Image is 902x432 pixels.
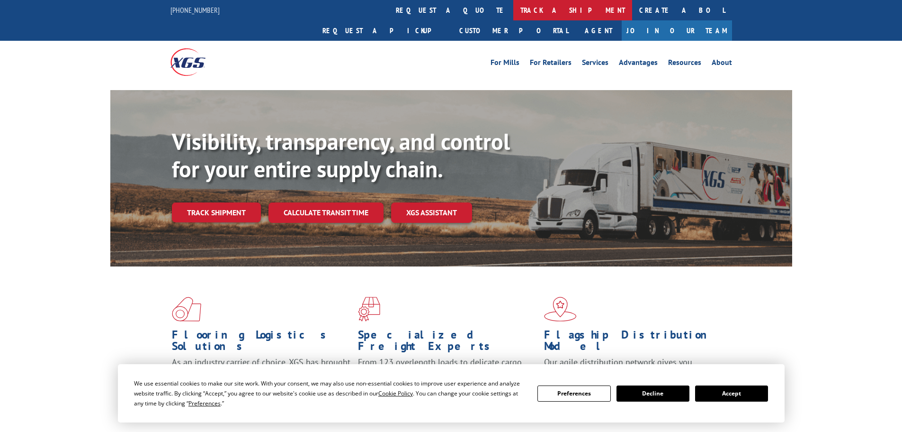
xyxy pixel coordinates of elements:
img: xgs-icon-focused-on-flooring-red [358,297,380,322]
h1: Flooring Logistics Solutions [172,329,351,357]
a: For Mills [491,59,519,69]
button: Accept [695,386,768,402]
a: About [712,59,732,69]
b: Visibility, transparency, and control for your entire supply chain. [172,127,510,184]
button: Decline [616,386,689,402]
h1: Flagship Distribution Model [544,329,723,357]
span: Cookie Policy [378,389,413,397]
div: Cookie Consent Prompt [118,364,785,423]
div: We use essential cookies to make our site work. With your consent, we may also use non-essential ... [134,378,526,408]
a: Calculate transit time [268,202,384,223]
a: XGS ASSISTANT [391,202,472,223]
span: Our agile distribution network gives you nationwide inventory management on demand. [544,357,718,379]
a: Services [582,59,608,69]
a: Resources [668,59,701,69]
img: xgs-icon-flagship-distribution-model-red [544,297,577,322]
a: [PHONE_NUMBER] [170,5,220,15]
button: Preferences [537,386,610,402]
a: Join Our Team [622,20,732,41]
a: Advantages [619,59,658,69]
span: Preferences [188,399,221,407]
h1: Specialized Freight Experts [358,329,537,357]
span: As an industry carrier of choice, XGS has brought innovation and dedication to flooring logistics... [172,357,350,390]
p: From 123 overlength loads to delicate cargo, our experienced staff knows the best way to move you... [358,357,537,399]
img: xgs-icon-total-supply-chain-intelligence-red [172,297,201,322]
a: For Retailers [530,59,572,69]
a: Request a pickup [315,20,452,41]
a: Agent [575,20,622,41]
a: Customer Portal [452,20,575,41]
a: Track shipment [172,202,261,222]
